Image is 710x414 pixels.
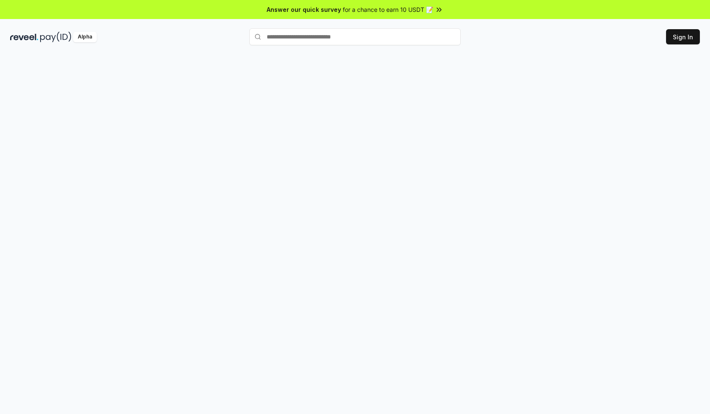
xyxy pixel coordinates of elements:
[666,29,700,44] button: Sign In
[267,5,341,14] span: Answer our quick survey
[343,5,433,14] span: for a chance to earn 10 USDT 📝
[10,32,38,42] img: reveel_dark
[73,32,97,42] div: Alpha
[40,32,71,42] img: pay_id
